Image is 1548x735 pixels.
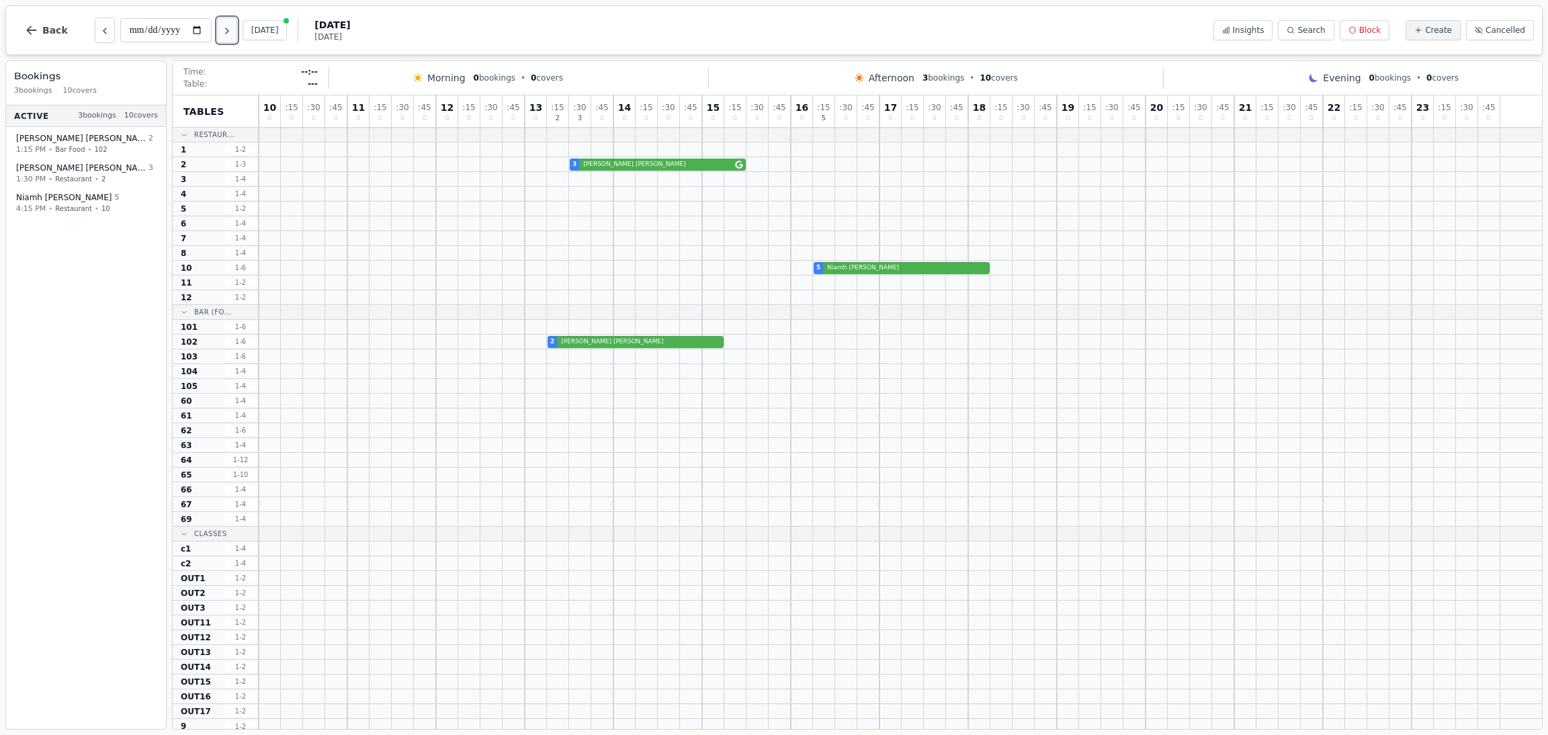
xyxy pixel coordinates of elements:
[181,632,211,643] span: OUT12
[224,647,257,657] span: 1 - 2
[194,307,231,317] span: Bar (Fo...
[88,144,92,155] span: •
[224,174,257,184] span: 1 - 4
[9,187,163,219] button: Niamh [PERSON_NAME]54:15 PM•Restaurant•10
[224,263,257,273] span: 1 - 6
[224,455,257,465] span: 1 - 12
[352,103,365,112] span: 11
[795,103,808,112] span: 16
[224,603,257,613] span: 1 - 2
[1150,103,1163,112] span: 20
[224,617,257,628] span: 1 - 2
[558,337,721,347] span: [PERSON_NAME] [PERSON_NAME]
[308,79,318,89] span: ---
[711,115,715,122] span: 0
[148,163,153,174] span: 3
[181,499,192,510] span: 67
[194,529,227,539] span: Classes
[474,73,515,83] span: bookings
[181,337,198,347] span: 102
[1487,115,1491,122] span: 0
[462,103,475,112] span: : 15
[980,73,991,83] span: 10
[314,18,350,32] span: [DATE]
[48,174,52,184] span: •
[910,115,914,122] span: 0
[1216,103,1229,112] span: : 45
[1062,103,1074,112] span: 19
[445,115,449,122] span: 0
[224,366,257,376] span: 1 - 4
[1309,115,1314,122] span: 0
[1426,73,1432,83] span: 0
[181,455,192,466] span: 64
[224,381,257,391] span: 1 - 4
[14,14,79,46] button: Back
[181,558,191,569] span: c2
[181,410,192,421] span: 61
[285,103,298,112] span: : 15
[224,632,257,642] span: 1 - 2
[224,484,257,494] span: 1 - 4
[728,103,741,112] span: : 15
[618,103,631,112] span: 14
[572,160,576,169] span: 3
[224,292,257,302] span: 1 - 2
[181,514,192,525] span: 69
[101,174,105,184] span: 2
[1265,115,1269,122] span: 0
[181,647,211,658] span: OUT13
[224,499,257,509] span: 1 - 4
[511,115,515,122] span: 0
[816,263,820,273] span: 5
[441,103,454,112] span: 12
[312,115,316,122] span: 0
[1043,115,1047,122] span: 0
[950,103,963,112] span: : 45
[224,440,257,450] span: 1 - 4
[301,67,318,77] span: --:--
[378,115,382,122] span: 0
[181,189,186,200] span: 4
[1239,103,1252,112] span: 21
[1426,73,1459,83] span: covers
[194,130,234,140] span: Restaur...
[181,396,192,406] span: 60
[224,233,257,243] span: 1 - 4
[521,73,525,83] span: •
[1194,103,1207,112] span: : 30
[42,26,68,35] span: Back
[183,79,207,89] span: Table:
[970,73,974,83] span: •
[1416,73,1421,83] span: •
[1359,25,1381,36] span: Block
[224,337,257,347] span: 1 - 6
[181,292,192,303] span: 12
[224,573,257,583] span: 1 - 2
[217,17,237,43] button: Next day
[55,144,85,155] span: Bar Food
[689,115,693,122] span: 0
[1369,73,1375,83] span: 0
[224,248,257,258] span: 1 - 4
[181,470,192,480] span: 65
[1127,103,1140,112] span: : 45
[263,103,276,112] span: 10
[374,103,386,112] span: : 15
[9,158,163,189] button: [PERSON_NAME] [PERSON_NAME]31:30 PM•Restaurant•2
[1340,20,1389,40] button: Block
[861,103,874,112] span: : 45
[181,174,186,185] span: 3
[224,204,257,214] span: 1 - 2
[48,144,52,155] span: •
[817,103,830,112] span: : 15
[181,351,198,362] span: 103
[224,544,257,554] span: 1 - 4
[224,691,257,701] span: 1 - 2
[773,103,785,112] span: : 45
[474,73,479,83] span: 0
[578,115,582,122] span: 3
[48,204,52,214] span: •
[224,677,257,687] span: 1 - 2
[1017,103,1029,112] span: : 30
